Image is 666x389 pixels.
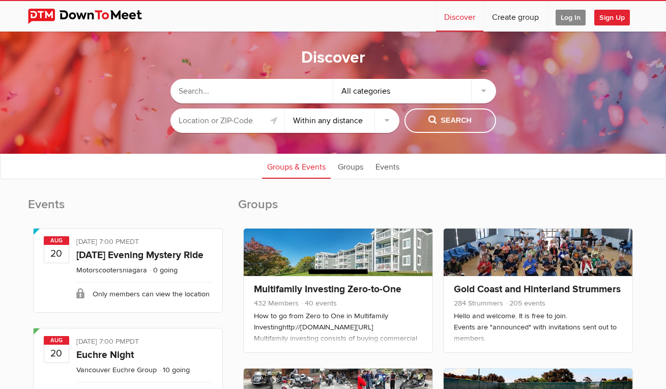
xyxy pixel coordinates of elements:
[254,299,299,308] span: 432 Members
[44,236,69,245] span: Aug
[170,79,333,103] input: Search...
[370,153,404,179] a: Events
[28,197,228,223] h2: Events
[76,249,204,261] a: [DATE] Evening Mystery Ride
[594,10,630,25] span: Sign Up
[454,283,621,295] a: Gold Coast and Hinterland Strummers
[404,108,496,133] button: Search
[547,1,594,32] a: Log In
[44,244,69,263] b: 20
[159,366,190,374] li: 10 going
[126,237,139,246] span: America/Toronto
[76,336,212,349] div: [DATE] 7:00 PM
[170,108,285,133] input: Location or ZIP-Code
[301,47,365,69] h1: Discover
[333,153,368,179] a: Groups
[254,283,401,295] a: Multifamily Investing Zero-to-One
[301,299,337,308] span: 40 events
[262,153,331,179] a: Groups & Events
[484,1,547,32] a: Create group
[44,336,69,345] span: Aug
[76,266,147,274] a: Motorscootersniagara
[436,1,483,32] a: Discover
[454,299,503,308] span: 284 Strummers
[556,10,586,25] span: Log In
[76,366,157,374] a: Vancouver Euchre Group
[28,9,158,24] img: DownToMeet
[76,236,212,249] div: [DATE] 7:00 PM
[126,337,139,346] span: America/Vancouver
[76,282,212,305] div: Only members can view the location
[44,344,69,363] b: 20
[333,79,496,103] div: All categories
[238,197,639,223] h2: Groups
[428,115,472,126] span: Search
[505,299,545,308] span: 205 events
[76,349,134,361] a: Euchre Night
[594,1,638,32] a: Sign Up
[149,266,178,274] li: 0 going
